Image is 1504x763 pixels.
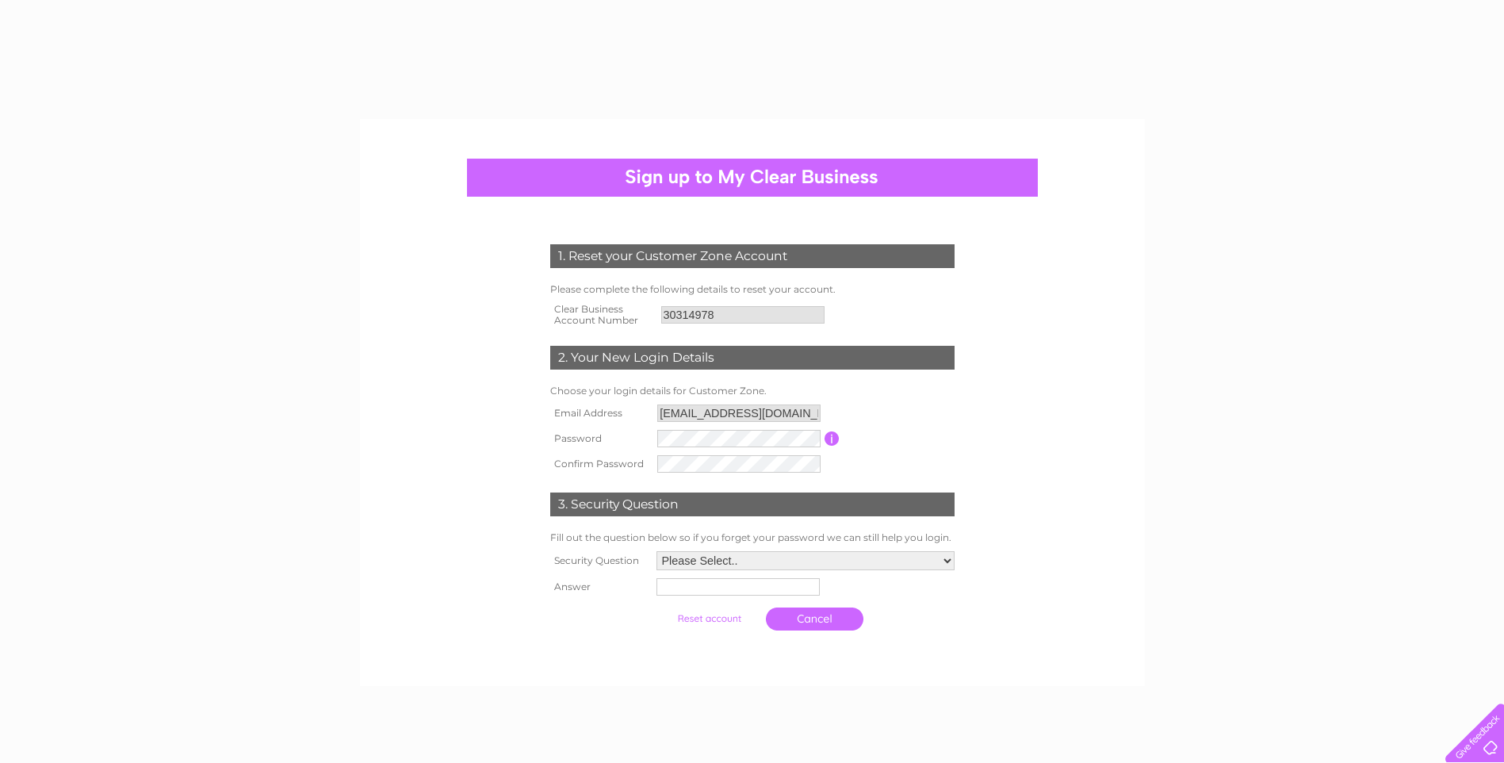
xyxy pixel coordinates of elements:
th: Confirm Password [546,451,654,477]
input: Information [825,431,840,446]
th: Password [546,426,654,451]
div: 1. Reset your Customer Zone Account [550,244,955,268]
th: Clear Business Account Number [546,299,657,331]
th: Answer [546,574,652,600]
a: Cancel [766,608,863,631]
input: Submit [660,608,758,630]
td: Please complete the following details to reset your account. [546,280,959,299]
td: Fill out the question below so if you forget your password we can still help you login. [546,528,959,547]
td: Choose your login details for Customer Zone. [546,381,959,401]
div: 3. Security Question [550,493,955,516]
th: Email Address [546,401,654,426]
th: Security Question [546,547,652,574]
div: 2. Your New Login Details [550,346,955,370]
